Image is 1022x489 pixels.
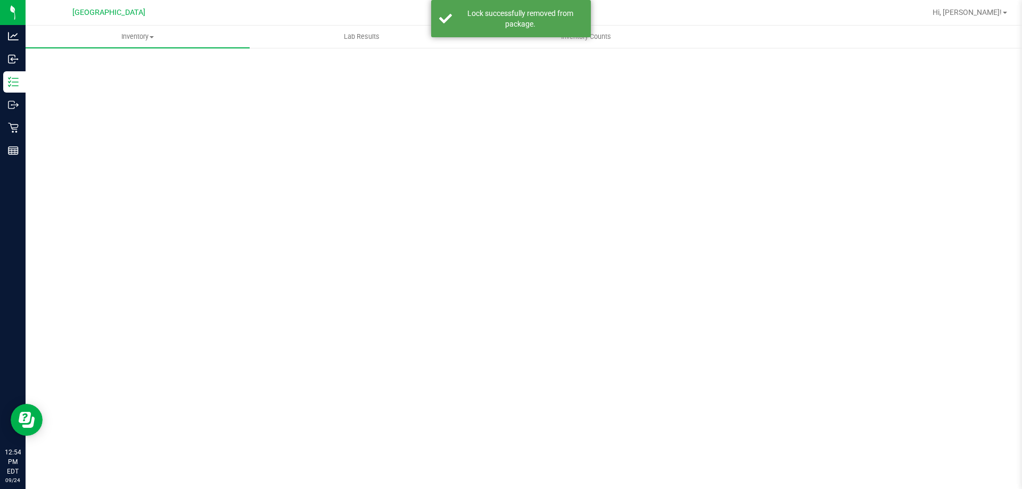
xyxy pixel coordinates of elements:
[329,32,394,42] span: Lab Results
[8,145,19,156] inline-svg: Reports
[26,26,250,48] a: Inventory
[72,8,145,17] span: [GEOGRAPHIC_DATA]
[933,8,1002,16] span: Hi, [PERSON_NAME]!
[5,447,21,476] p: 12:54 PM EDT
[26,32,250,42] span: Inventory
[8,100,19,110] inline-svg: Outbound
[8,122,19,133] inline-svg: Retail
[11,404,43,436] iframe: Resource center
[8,31,19,42] inline-svg: Analytics
[8,77,19,87] inline-svg: Inventory
[5,476,21,484] p: 09/24
[8,54,19,64] inline-svg: Inbound
[458,8,583,29] div: Lock successfully removed from package.
[250,26,474,48] a: Lab Results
